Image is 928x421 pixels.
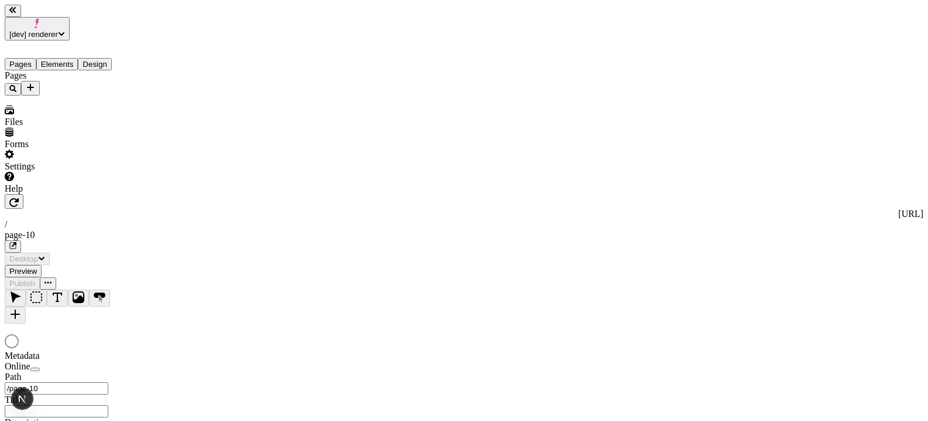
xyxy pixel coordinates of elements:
div: page-10 [5,230,923,240]
button: Elements [36,58,78,70]
button: Preview [5,265,42,277]
button: Box [26,290,47,307]
button: Text [47,290,68,307]
span: Publish [9,279,35,288]
div: Help [5,184,145,194]
button: Publish [5,277,40,290]
div: Pages [5,70,145,81]
button: Image [68,290,89,307]
div: / [5,219,923,230]
div: Metadata [5,351,145,361]
span: Desktop [9,254,38,263]
button: Design [78,58,112,70]
span: Preview [9,267,37,276]
span: Title [5,395,22,405]
button: Button [89,290,110,307]
div: [URL] [5,209,923,219]
button: [dev] renderer [5,17,70,40]
div: Settings [5,161,145,172]
button: Pages [5,58,36,70]
div: Forms [5,139,145,150]
button: Desktop [5,253,50,265]
button: Add new [21,81,40,96]
span: Path [5,372,21,382]
div: Files [5,117,145,127]
span: [dev] renderer [9,30,58,39]
span: Online [5,361,30,371]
